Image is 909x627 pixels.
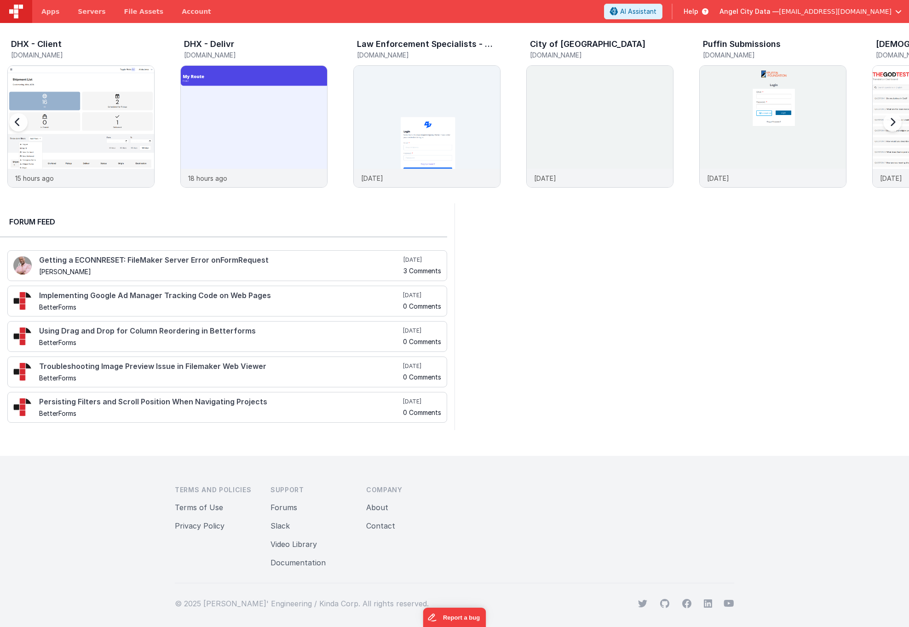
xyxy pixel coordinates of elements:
h4: Using Drag and Drop for Column Reordering in Betterforms [39,327,401,335]
a: Using Drag and Drop for Column Reordering in Betterforms BetterForms [DATE] 0 Comments [7,321,447,352]
button: Slack [270,520,290,531]
h5: 3 Comments [403,267,441,274]
a: Privacy Policy [175,521,224,530]
h4: Getting a ECONNRESET: FileMaker Server Error onFormRequest [39,256,402,265]
h5: 0 Comments [403,409,441,416]
h3: Company [366,485,447,495]
p: © 2025 [PERSON_NAME]' Engineering / Kinda Corp. All rights reserved. [175,598,429,609]
p: [DATE] [707,173,729,183]
h4: Implementing Google Ad Manager Tracking Code on Web Pages [39,292,401,300]
h3: City of [GEOGRAPHIC_DATA] [530,40,645,49]
h5: [DATE] [403,292,441,299]
h4: Troubleshooting Image Preview Issue in Filemaker Web Viewer [39,362,401,371]
a: Slack [270,521,290,530]
button: Forums [270,502,297,513]
h3: DHX - Delivr [184,40,234,49]
svg: viewBox="0 0 24 24" aria-hidden="true"> [703,599,713,608]
h2: Forum Feed [9,216,438,227]
h5: BetterForms [39,339,401,346]
a: About [366,503,388,512]
span: Help [684,7,698,16]
h5: 0 Comments [403,303,441,310]
h3: DHX - Client [11,40,62,49]
button: AI Assistant [604,4,662,19]
h5: [DOMAIN_NAME] [530,52,673,58]
h5: [DATE] [403,256,441,264]
a: Getting a ECONNRESET: FileMaker Server Error onFormRequest [PERSON_NAME] [DATE] 3 Comments [7,250,447,281]
span: [EMAIL_ADDRESS][DOMAIN_NAME] [779,7,892,16]
p: 18 hours ago [188,173,227,183]
h5: BetterForms [39,304,401,311]
h5: BetterForms [39,410,401,417]
h5: [DOMAIN_NAME] [184,52,328,58]
button: Video Library [270,539,317,550]
h3: Puffin Submissions [703,40,781,49]
p: [DATE] [534,173,556,183]
a: Implementing Google Ad Manager Tracking Code on Web Pages BetterForms [DATE] 0 Comments [7,286,447,316]
a: Terms of Use [175,503,223,512]
h5: 0 Comments [403,338,441,345]
h3: Support [270,485,351,495]
h3: Terms and Policies [175,485,256,495]
p: [DATE] [361,173,383,183]
h5: [DOMAIN_NAME] [703,52,846,58]
button: Documentation [270,557,326,568]
span: Angel City Data — [719,7,779,16]
h5: [DOMAIN_NAME] [11,52,155,58]
span: Apps [41,7,59,16]
button: Contact [366,520,395,531]
iframe: Marker.io feedback button [423,608,486,627]
a: Persisting Filters and Scroll Position When Navigating Projects BetterForms [DATE] 0 Comments [7,392,447,423]
h5: BetterForms [39,374,401,381]
h5: [PERSON_NAME] [39,268,402,275]
h5: [DATE] [403,398,441,405]
h5: [DOMAIN_NAME] [357,52,501,58]
h5: [DATE] [403,327,441,334]
span: AI Assistant [620,7,656,16]
img: 411_2.png [13,256,32,275]
button: About [366,502,388,513]
h4: Persisting Filters and Scroll Position When Navigating Projects [39,398,401,406]
img: 295_2.png [13,327,32,345]
span: File Assets [124,7,164,16]
img: 295_2.png [13,398,32,416]
h5: 0 Comments [403,374,441,380]
h5: [DATE] [403,362,441,370]
img: 295_2.png [13,362,32,381]
h3: Law Enforcement Specialists - Agency Portal [357,40,498,49]
img: 295_2.png [13,292,32,310]
button: Angel City Data — [EMAIL_ADDRESS][DOMAIN_NAME] [719,7,902,16]
a: Troubleshooting Image Preview Issue in Filemaker Web Viewer BetterForms [DATE] 0 Comments [7,357,447,387]
span: Servers [78,7,105,16]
